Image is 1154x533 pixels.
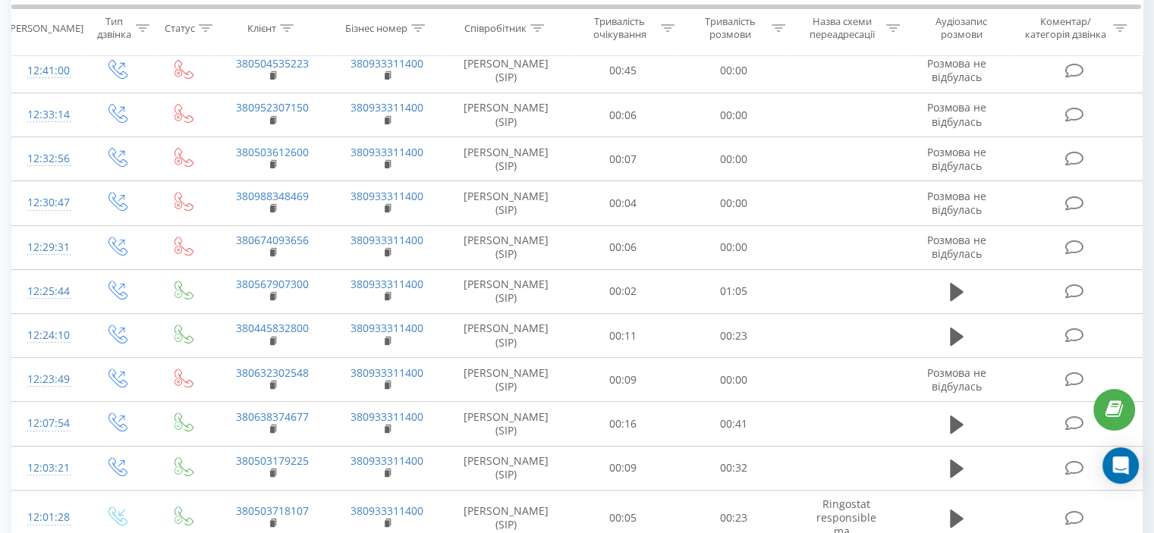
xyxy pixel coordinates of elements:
span: Розмова не відбулась [927,100,986,128]
a: 380933311400 [351,453,423,468]
a: 380933311400 [351,233,423,247]
td: [PERSON_NAME] (SIP) [445,269,568,313]
a: 380933311400 [351,189,423,203]
td: 00:09 [568,446,678,490]
td: 00:23 [678,314,788,358]
td: 00:16 [568,402,678,446]
a: 380638374677 [236,409,309,424]
td: [PERSON_NAME] (SIP) [445,93,568,137]
td: 00:02 [568,269,678,313]
a: 380567907300 [236,277,309,291]
td: [PERSON_NAME] (SIP) [445,49,568,92]
a: 380674093656 [236,233,309,247]
div: Клієнт [247,22,276,35]
div: Бізнес номер [345,22,407,35]
td: 00:00 [678,49,788,92]
td: 00:41 [678,402,788,446]
a: 380988348469 [236,189,309,203]
a: 380933311400 [351,56,423,71]
td: 00:00 [678,358,788,402]
div: 12:41:00 [27,56,68,86]
div: Аудіозапис розмови [917,16,1006,42]
td: [PERSON_NAME] (SIP) [445,314,568,358]
a: 380503612600 [236,145,309,159]
div: [PERSON_NAME] [7,22,83,35]
div: 12:03:21 [27,453,68,483]
div: Коментар/категорія дзвінка [1020,16,1109,42]
div: 12:23:49 [27,365,68,394]
div: Тривалість очікування [582,16,658,42]
td: [PERSON_NAME] (SIP) [445,137,568,181]
a: 380952307150 [236,100,309,114]
span: Розмова не відбулась [927,189,986,217]
div: 12:25:44 [27,277,68,306]
td: 01:05 [678,269,788,313]
a: 380933311400 [351,277,423,291]
td: [PERSON_NAME] (SIP) [445,181,568,225]
div: 12:24:10 [27,321,68,350]
td: 00:06 [568,225,678,269]
a: 380445832800 [236,321,309,335]
td: 00:00 [678,225,788,269]
div: 12:01:28 [27,503,68,532]
td: [PERSON_NAME] (SIP) [445,402,568,446]
td: 00:09 [568,358,678,402]
div: 12:30:47 [27,188,68,218]
div: 12:33:14 [27,100,68,130]
td: 00:00 [678,181,788,225]
a: 380933311400 [351,321,423,335]
div: 12:32:56 [27,144,68,174]
span: Розмова не відбулась [927,365,986,393]
a: 380933311400 [351,409,423,424]
a: 380504535223 [236,56,309,71]
div: Співробітник [464,22,527,35]
td: 00:06 [568,93,678,137]
td: 00:00 [678,137,788,181]
div: Статус [165,22,195,35]
div: Тривалість розмови [692,16,768,42]
span: Розмова не відбулась [927,56,986,84]
td: 00:45 [568,49,678,92]
div: 12:07:54 [27,409,68,438]
td: 00:32 [678,446,788,490]
td: 00:04 [568,181,678,225]
td: 00:07 [568,137,678,181]
a: 380632302548 [236,365,309,380]
td: 00:00 [678,93,788,137]
span: Розмова не відбулась [927,145,986,173]
div: Тип дзвінка [96,16,131,42]
td: [PERSON_NAME] (SIP) [445,358,568,402]
a: 380933311400 [351,145,423,159]
td: [PERSON_NAME] (SIP) [445,225,568,269]
a: 380503718107 [236,503,309,518]
div: Open Intercom Messenger [1102,447,1139,484]
div: 12:29:31 [27,233,68,262]
div: Назва схеми переадресації [803,16,882,42]
span: Розмова не відбулась [927,233,986,261]
td: 00:11 [568,314,678,358]
a: 380933311400 [351,100,423,114]
a: 380933311400 [351,365,423,380]
a: 380503179225 [236,453,309,468]
a: 380933311400 [351,503,423,518]
td: [PERSON_NAME] (SIP) [445,446,568,490]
